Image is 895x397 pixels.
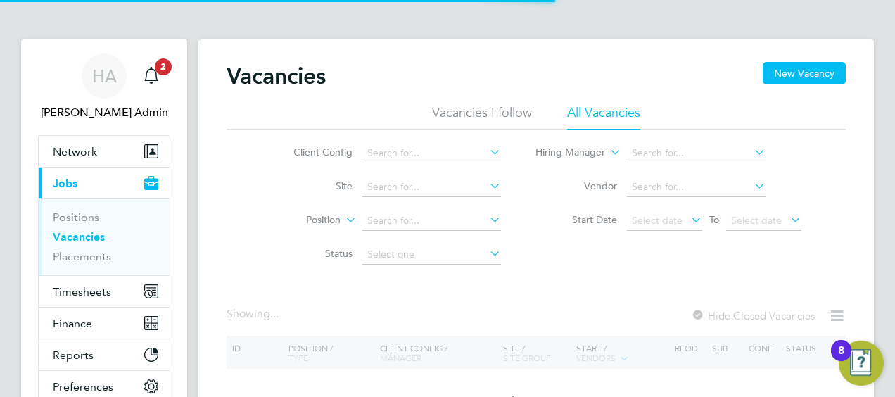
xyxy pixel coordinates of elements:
[39,168,170,198] button: Jobs
[838,351,844,369] div: 8
[839,341,884,386] button: Open Resource Center, 8 new notifications
[567,104,640,130] li: All Vacancies
[731,214,782,227] span: Select date
[227,62,326,90] h2: Vacancies
[38,53,170,121] a: HA[PERSON_NAME] Admin
[53,177,77,190] span: Jobs
[39,198,170,275] div: Jobs
[92,67,117,85] span: HA
[53,230,105,244] a: Vacancies
[272,179,353,192] label: Site
[272,146,353,158] label: Client Config
[362,245,501,265] input: Select one
[39,339,170,370] button: Reports
[53,210,99,224] a: Positions
[53,380,113,393] span: Preferences
[137,53,165,99] a: 2
[260,213,341,227] label: Position
[270,307,279,321] span: ...
[53,348,94,362] span: Reports
[691,309,815,322] label: Hide Closed Vacancies
[39,136,170,167] button: Network
[39,308,170,339] button: Finance
[38,104,170,121] span: Hays Admin
[763,62,846,84] button: New Vacancy
[432,104,532,130] li: Vacancies I follow
[627,144,766,163] input: Search for...
[53,317,92,330] span: Finance
[39,276,170,307] button: Timesheets
[53,145,97,158] span: Network
[362,211,501,231] input: Search for...
[362,177,501,197] input: Search for...
[627,177,766,197] input: Search for...
[705,210,723,229] span: To
[53,285,111,298] span: Timesheets
[524,146,605,160] label: Hiring Manager
[362,144,501,163] input: Search for...
[536,179,617,192] label: Vendor
[155,58,172,75] span: 2
[272,247,353,260] label: Status
[632,214,683,227] span: Select date
[227,307,281,322] div: Showing
[53,250,111,263] a: Placements
[536,213,617,226] label: Start Date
